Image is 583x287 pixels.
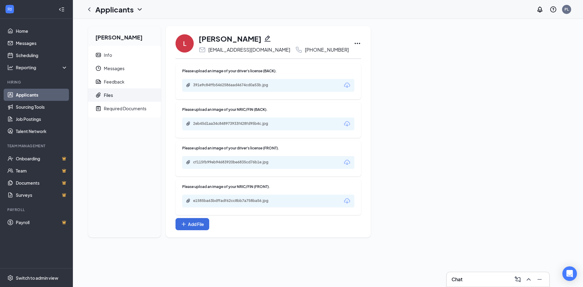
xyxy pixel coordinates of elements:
[343,159,351,166] svg: Download
[535,275,544,284] button: Minimize
[186,160,284,166] a: Paperclipcf115fb99eb94683920be6835cd76b1e.jpg
[182,184,354,189] div: Please upload an image of your NRIC/FIN (FRONT).
[7,80,66,85] div: Hiring
[16,25,68,37] a: Home
[95,92,101,98] svg: Paperclip
[104,52,112,58] div: Info
[182,68,354,73] div: Please upload an image of your driver's license (BACK).
[193,121,278,126] div: 2eb45d1aa34c848973933f428fd95b4c.jpg
[7,6,13,12] svg: WorkstreamLogo
[16,49,68,61] a: Scheduling
[176,218,209,230] button: Add FilePlus
[193,83,278,87] div: 391e9c84ffb5462586aad4674cd0a53b.jpg
[564,7,569,12] div: PL
[452,276,462,283] h3: Chat
[193,198,278,203] div: e1585ba63bdffadf62cc8bb7a758ba56.jpg
[7,143,66,149] div: Team Management
[343,197,351,205] svg: Download
[104,105,146,111] div: Required Documents
[16,152,68,165] a: OnboardingCrown
[16,89,68,101] a: Applicants
[186,83,191,87] svg: Paperclip
[562,266,577,281] div: Open Intercom Messenger
[95,105,101,111] svg: NoteActive
[181,221,187,227] svg: Plus
[186,198,284,204] a: Paperclipe1585ba63bdffadf62cc8bb7a758ba56.jpg
[514,276,521,283] svg: ComposeMessage
[7,64,13,70] svg: Analysis
[524,275,534,284] button: ChevronUp
[59,6,65,12] svg: Collapse
[88,26,161,46] h2: [PERSON_NAME]
[86,6,93,13] svg: ChevronLeft
[16,64,68,70] div: Reporting
[343,82,351,89] svg: Download
[305,47,349,53] div: [PHONE_NUMBER]
[186,83,284,88] a: Paperclip391e9c84ffb5462586aad4674cd0a53b.jpg
[550,6,557,13] svg: QuestionInfo
[88,75,161,88] a: ReportFeedback
[88,88,161,102] a: PaperclipFiles
[208,47,290,53] div: [EMAIL_ADDRESS][DOMAIN_NAME]
[16,165,68,177] a: TeamCrown
[16,37,68,49] a: Messages
[104,79,124,85] div: Feedback
[536,276,543,283] svg: Minimize
[186,160,191,165] svg: Paperclip
[95,79,101,85] svg: Report
[186,198,191,203] svg: Paperclip
[182,107,354,112] div: Please upload an image of your NRIC/FIN (BACK).
[513,275,523,284] button: ComposeMessage
[199,33,261,44] h1: [PERSON_NAME]
[354,40,361,47] svg: Ellipses
[16,177,68,189] a: DocumentsCrown
[7,207,66,212] div: Payroll
[104,92,113,98] div: Files
[95,65,101,71] svg: Clock
[88,62,161,75] a: ClockMessages
[193,160,278,165] div: cf115fb99eb94683920be6835cd76b1e.jpg
[16,275,58,281] div: Switch to admin view
[199,46,206,53] svg: Email
[343,120,351,128] svg: Download
[295,46,302,53] svg: Phone
[88,102,161,115] a: NoteActiveRequired Documents
[104,62,156,75] span: Messages
[16,189,68,201] a: SurveysCrown
[16,216,68,228] a: PayrollCrown
[88,48,161,62] a: ContactCardInfo
[16,101,68,113] a: Sourcing Tools
[7,275,13,281] svg: Settings
[182,145,354,151] div: Please upload an image of your driver's license (FRONT).
[536,6,544,13] svg: Notifications
[16,125,68,137] a: Talent Network
[186,121,284,127] a: Paperclip2eb45d1aa34c848973933f428fd95b4c.jpg
[186,121,191,126] svg: Paperclip
[264,35,271,42] svg: Pencil
[95,52,101,58] svg: ContactCard
[525,276,532,283] svg: ChevronUp
[136,6,143,13] svg: ChevronDown
[16,113,68,125] a: Job Postings
[95,4,134,15] h1: Applicants
[183,39,186,48] div: L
